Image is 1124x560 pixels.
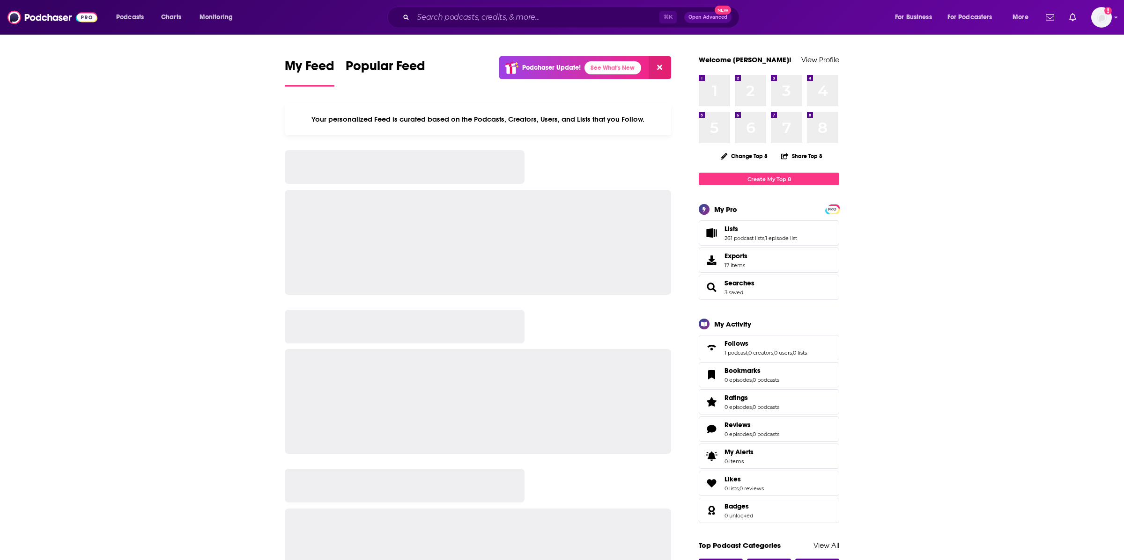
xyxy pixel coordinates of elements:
a: Searches [702,281,721,294]
span: My Alerts [702,450,721,463]
div: Your personalized Feed is curated based on the Podcasts, Creators, Users, and Lists that you Follow. [285,103,671,135]
span: Open Advanced [688,15,727,20]
a: Charts [155,10,187,25]
span: ⌘ K [659,11,677,23]
span: Badges [725,502,749,510]
a: Follows [702,341,721,354]
svg: Add a profile image [1104,7,1112,15]
a: Bookmarks [725,366,779,375]
img: User Profile [1091,7,1112,28]
span: More [1013,11,1028,24]
a: Follows [725,339,807,348]
a: 0 podcasts [753,431,779,437]
a: Ratings [725,393,779,402]
a: 0 podcasts [753,377,779,383]
span: Exports [702,254,721,267]
input: Search podcasts, credits, & more... [413,10,659,25]
a: 0 lists [793,349,807,356]
span: Exports [725,252,747,260]
button: open menu [1006,10,1040,25]
span: Likes [725,475,741,483]
span: , [747,349,748,356]
span: For Podcasters [947,11,992,24]
img: Podchaser - Follow, Share and Rate Podcasts [7,8,97,26]
a: See What's New [584,61,641,74]
a: 1 episode list [765,235,797,241]
a: Searches [725,279,754,287]
span: Monitoring [200,11,233,24]
span: Follows [699,335,839,360]
div: Search podcasts, credits, & more... [396,7,748,28]
a: Welcome [PERSON_NAME]! [699,55,791,64]
span: 17 items [725,262,747,269]
a: View All [813,541,839,550]
a: Likes [702,477,721,490]
span: Lists [725,225,738,233]
span: Logged in as TeemsPR [1091,7,1112,28]
a: 0 reviews [739,485,764,492]
button: open menu [888,10,944,25]
span: Ratings [699,389,839,415]
a: My Feed [285,58,334,87]
a: Badges [702,504,721,517]
span: , [773,349,774,356]
a: 3 saved [725,289,743,296]
a: My Alerts [699,444,839,469]
a: 0 episodes [725,404,752,410]
a: View Profile [801,55,839,64]
a: Popular Feed [346,58,425,87]
a: Lists [725,225,797,233]
button: open menu [941,10,1006,25]
span: , [764,235,765,241]
span: Podcasts [116,11,144,24]
span: Follows [725,339,748,348]
span: Popular Feed [346,58,425,80]
span: Charts [161,11,181,24]
span: PRO [827,206,838,213]
p: Podchaser Update! [522,64,581,72]
button: Show profile menu [1091,7,1112,28]
button: Change Top 8 [715,150,773,162]
a: 0 episodes [725,431,752,437]
a: Reviews [725,421,779,429]
a: Bookmarks [702,368,721,381]
a: 261 podcast lists [725,235,764,241]
span: My Alerts [725,448,754,456]
span: , [739,485,739,492]
span: Searches [699,275,839,300]
button: open menu [110,10,156,25]
a: Badges [725,502,753,510]
button: open menu [193,10,245,25]
a: Create My Top 8 [699,173,839,185]
span: Likes [699,471,839,496]
span: Badges [699,498,839,523]
a: Show notifications dropdown [1042,9,1058,25]
span: Ratings [725,393,748,402]
a: 0 lists [725,485,739,492]
a: 0 unlocked [725,512,753,519]
div: My Activity [714,320,751,328]
span: Bookmarks [725,366,761,375]
span: , [792,349,793,356]
a: 0 podcasts [753,404,779,410]
div: My Pro [714,205,737,214]
button: Open AdvancedNew [684,12,732,23]
a: Reviews [702,422,721,436]
span: Reviews [699,416,839,442]
a: Exports [699,247,839,273]
span: Bookmarks [699,362,839,387]
a: 1 podcast [725,349,747,356]
a: Top Podcast Categories [699,541,781,550]
span: For Business [895,11,932,24]
a: Ratings [702,395,721,408]
button: Share Top 8 [781,147,823,165]
span: 0 items [725,458,754,465]
a: Likes [725,475,764,483]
